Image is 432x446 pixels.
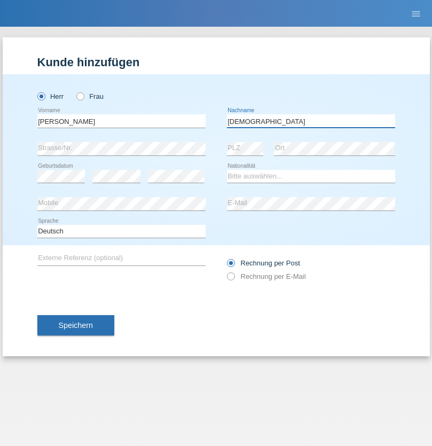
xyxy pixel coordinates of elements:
h1: Kunde hinzufügen [37,56,395,69]
label: Herr [37,92,64,100]
input: Rechnung per Post [227,259,234,272]
i: menu [411,9,421,19]
input: Rechnung per E-Mail [227,272,234,286]
label: Frau [76,92,104,100]
input: Herr [37,92,44,99]
label: Rechnung per E-Mail [227,272,306,280]
button: Speichern [37,315,114,335]
span: Speichern [59,321,93,330]
label: Rechnung per Post [227,259,300,267]
input: Frau [76,92,83,99]
a: menu [405,10,427,17]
